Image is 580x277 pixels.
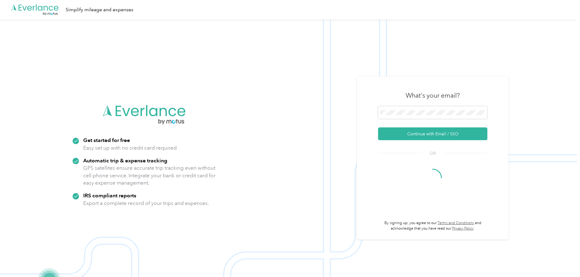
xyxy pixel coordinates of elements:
strong: IRS compliant reports [83,192,136,199]
p: Easy set up with no credit card required [83,144,177,152]
p: GPS satellites ensure accurate trip tracking even without cell phone service. Integrate your bank... [83,164,216,187]
p: By signing up, you agree to our and acknowledge that you have read our . [378,220,487,231]
span: OR [422,150,443,157]
strong: Automatic trip & expense tracking [83,157,167,164]
div: Simplify mileage and expenses [66,6,133,14]
a: Privacy Policy [452,226,474,231]
p: Export a complete record of your trips and expenses. [83,199,209,207]
strong: Get started for free [83,137,130,143]
a: Terms and Conditions [438,221,474,225]
h3: What's your email? [406,91,460,100]
button: Continue with Email / SSO [378,127,487,140]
